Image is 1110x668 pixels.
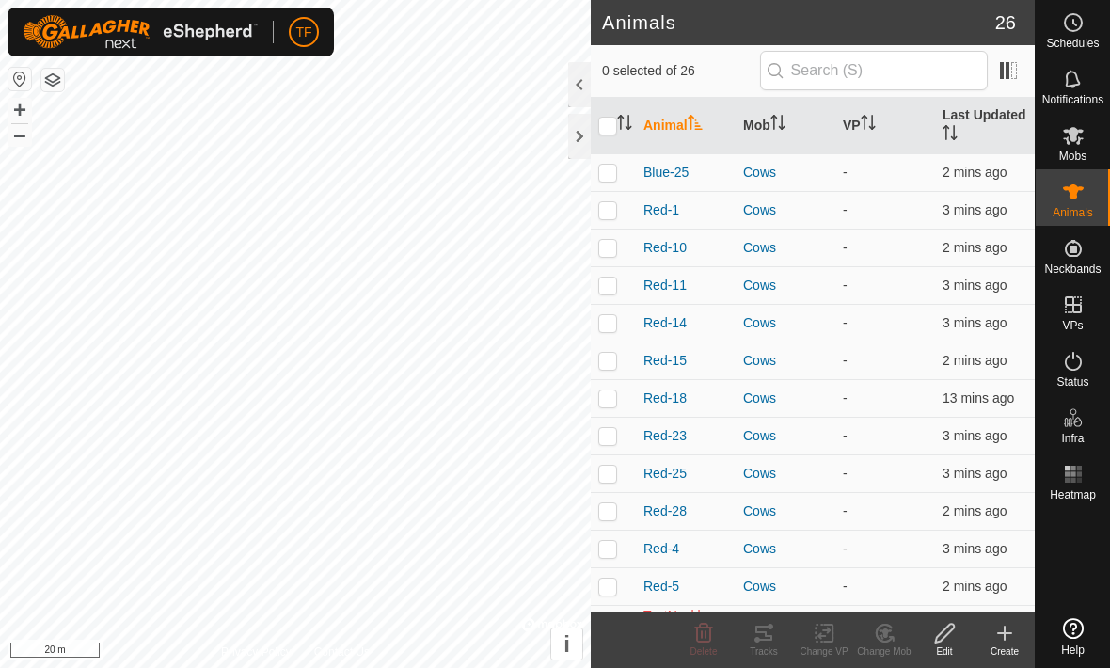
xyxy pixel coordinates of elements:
span: 30 Sep 2025 at 1:12 pm [943,278,1007,293]
div: Tracks [734,644,794,659]
span: Red-25 [643,464,687,484]
span: 0 selected of 26 [602,61,760,81]
div: Cows [743,313,828,333]
h2: Animals [602,11,995,34]
app-display-virtual-paddock-transition: - [843,202,848,217]
app-display-virtual-paddock-transition: - [843,541,848,556]
app-display-virtual-paddock-transition: - [843,315,848,330]
span: Mobs [1059,151,1086,162]
app-display-virtual-paddock-transition: - [843,165,848,180]
p-sorticon: Activate to sort [943,128,958,143]
div: Cows [743,163,828,183]
span: Blue-25 [643,163,689,183]
a: Contact Us [314,644,370,660]
span: 30 Sep 2025 at 1:12 pm [943,541,1007,556]
app-display-virtual-paddock-transition: - [843,579,848,594]
app-display-virtual-paddock-transition: - [843,353,848,368]
div: Cows [743,539,828,559]
app-display-virtual-paddock-transition: - [843,428,848,443]
p-sorticon: Activate to sort [617,118,632,133]
app-display-virtual-paddock-transition: - [843,240,848,255]
button: + [8,99,31,121]
span: Red-5 [643,577,679,596]
app-display-virtual-paddock-transition: - [843,503,848,518]
th: Animal [636,98,736,154]
span: 30 Sep 2025 at 1:12 pm [943,428,1007,443]
button: Reset Map [8,68,31,90]
span: Notifications [1042,94,1103,105]
div: Create [975,644,1035,659]
span: Infra [1061,433,1084,444]
button: – [8,123,31,146]
span: 30 Sep 2025 at 1:12 pm [943,165,1007,180]
span: 30 Sep 2025 at 1:12 pm [943,240,1007,255]
div: Edit [914,644,975,659]
span: 30 Sep 2025 at 1:12 pm [943,315,1007,330]
div: Cows [743,351,828,371]
span: Red-28 [643,501,687,521]
span: TestNeckband [643,606,709,645]
div: Cows [743,389,828,408]
span: 26 [995,8,1016,37]
div: Change VP [794,644,854,659]
th: Mob [736,98,835,154]
span: Help [1061,644,1085,656]
span: i [563,631,570,657]
a: Help [1036,611,1110,663]
button: i [551,628,582,660]
span: Red-18 [643,389,687,408]
p-sorticon: Activate to sort [770,118,785,133]
input: Search (S) [760,51,988,90]
p-sorticon: Activate to sort [688,118,703,133]
a: Privacy Policy [221,644,292,660]
span: Schedules [1046,38,1099,49]
span: Red-1 [643,200,679,220]
button: Map Layers [41,69,64,91]
div: Cows [743,238,828,258]
span: VPs [1062,320,1083,331]
app-display-virtual-paddock-transition: - [843,466,848,481]
div: Cows [743,464,828,484]
span: 30 Sep 2025 at 1:12 pm [943,579,1007,594]
span: TF [295,23,311,42]
span: 30 Sep 2025 at 1:12 pm [943,353,1007,368]
span: Red-15 [643,351,687,371]
th: Last Updated [935,98,1035,154]
div: Cows [743,276,828,295]
div: Cows [743,200,828,220]
span: Red-23 [643,426,687,446]
app-display-virtual-paddock-transition: - [843,278,848,293]
div: Cows [743,426,828,446]
img: Gallagher Logo [23,15,258,49]
th: VP [835,98,935,154]
div: Cows [743,577,828,596]
span: Red-4 [643,539,679,559]
span: Delete [690,646,718,657]
span: 30 Sep 2025 at 1:12 pm [943,503,1007,518]
span: Neckbands [1044,263,1101,275]
span: Heatmap [1050,489,1096,501]
span: Animals [1053,207,1093,218]
span: 30 Sep 2025 at 1:12 pm [943,466,1007,481]
span: 30 Sep 2025 at 1:12 pm [943,202,1007,217]
div: Change Mob [854,644,914,659]
span: Red-14 [643,313,687,333]
p-sorticon: Activate to sort [861,118,876,133]
div: Cows [743,501,828,521]
span: Red-11 [643,276,687,295]
app-display-virtual-paddock-transition: - [843,390,848,406]
span: Status [1056,376,1088,388]
span: 30 Sep 2025 at 1:02 pm [943,390,1014,406]
span: Red-10 [643,238,687,258]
